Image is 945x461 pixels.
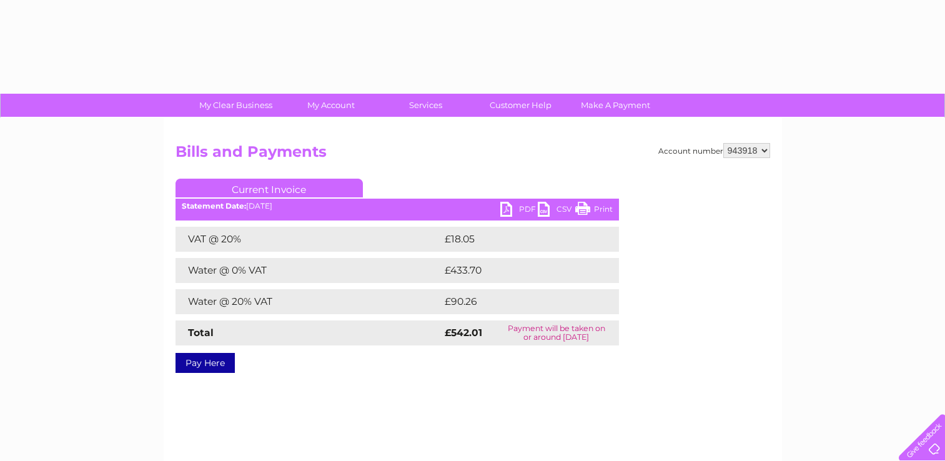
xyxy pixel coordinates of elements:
a: PDF [500,202,538,220]
td: £433.70 [442,258,596,283]
h2: Bills and Payments [176,143,770,167]
td: £90.26 [442,289,595,314]
a: Make A Payment [564,94,667,117]
td: Payment will be taken on or around [DATE] [494,320,619,345]
div: Account number [658,143,770,158]
a: Pay Here [176,353,235,373]
td: VAT @ 20% [176,227,442,252]
td: £18.05 [442,227,593,252]
a: Services [374,94,477,117]
div: [DATE] [176,202,619,211]
a: Print [575,202,613,220]
a: CSV [538,202,575,220]
strong: £542.01 [445,327,482,339]
td: Water @ 20% VAT [176,289,442,314]
b: Statement Date: [182,201,246,211]
a: Current Invoice [176,179,363,197]
strong: Total [188,327,214,339]
a: My Clear Business [184,94,287,117]
a: Customer Help [469,94,572,117]
td: Water @ 0% VAT [176,258,442,283]
a: My Account [279,94,382,117]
